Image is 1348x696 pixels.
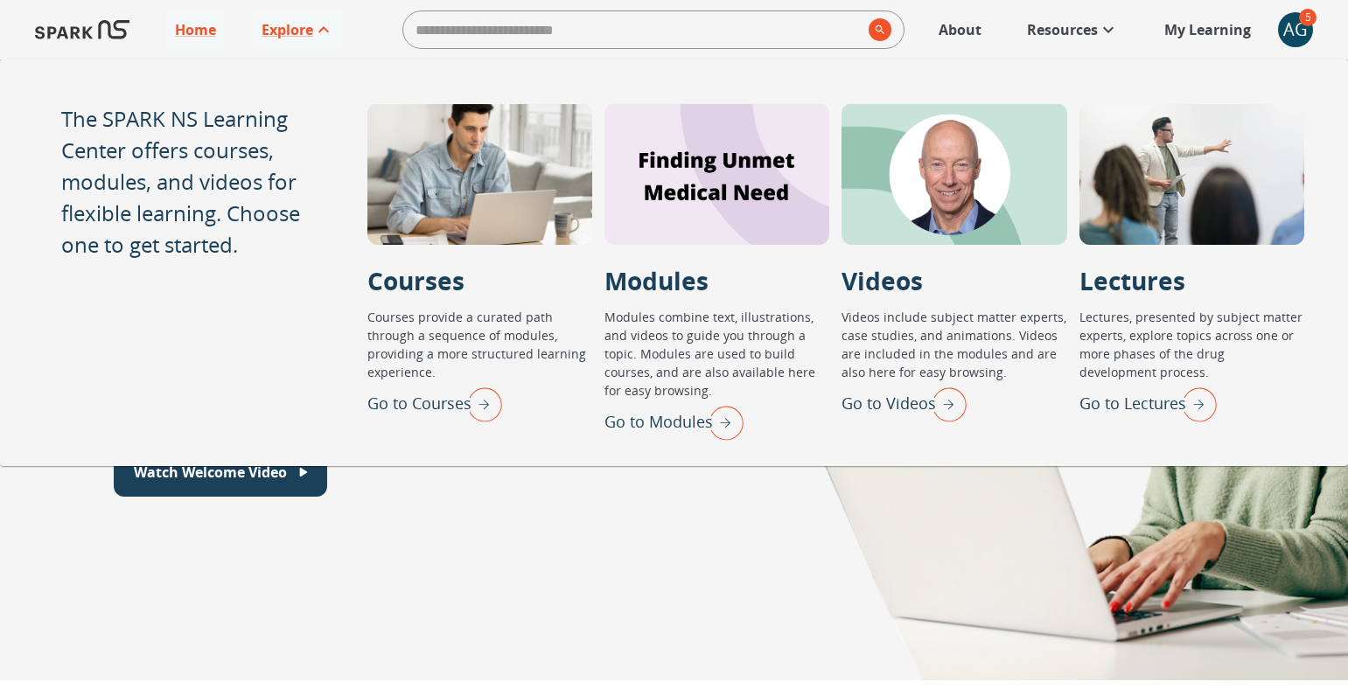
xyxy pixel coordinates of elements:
p: Videos include subject matter experts, case studies, and animations. Videos are included in the m... [842,308,1066,381]
img: Logo of SPARK at Stanford [35,9,129,51]
p: Resources [1027,19,1098,40]
div: Lectures [1079,103,1304,245]
button: account of current user [1278,12,1313,47]
div: Go to Courses [367,381,502,427]
p: Go to Lectures [1079,392,1186,415]
p: Lectures [1079,262,1185,299]
p: Modules combine text, illustrations, and videos to guide you through a topic. Modules are used to... [604,308,829,400]
button: search [862,11,891,48]
p: Courses provide a curated path through a sequence of modules, providing a more structured learnin... [367,308,592,381]
div: AG [1278,12,1313,47]
img: right arrow [923,381,967,427]
p: Watch Welcome Video [134,462,287,483]
p: Explore [262,19,313,40]
a: About [930,10,990,49]
p: Modules [604,262,709,299]
a: My Learning [1156,10,1261,49]
p: Go to Videos [842,392,936,415]
p: Videos [842,262,923,299]
p: Lectures, presented by subject matter experts, explore topics across one or more phases of the dr... [1079,308,1304,381]
a: Explore [253,10,343,49]
div: Courses [367,103,592,245]
div: Modules [604,103,829,245]
div: Go to Lectures [1079,381,1217,427]
p: My Learning [1164,19,1251,40]
img: right arrow [700,400,744,445]
div: Go to Modules [604,400,744,445]
button: Watch Welcome Video [114,448,327,497]
p: About [939,19,981,40]
a: Home [166,10,225,49]
div: Videos [842,103,1066,245]
a: Resources [1018,10,1128,49]
p: Courses [367,262,464,299]
p: Go to Modules [604,410,713,434]
img: right arrow [458,381,502,427]
div: Go to Videos [842,381,967,427]
p: Go to Courses [367,392,471,415]
p: Home [175,19,216,40]
img: right arrow [1173,381,1217,427]
p: The SPARK NS Learning Center offers courses, modules, and videos for flexible learning. Choose on... [61,103,306,261]
span: 5 [1299,9,1317,26]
